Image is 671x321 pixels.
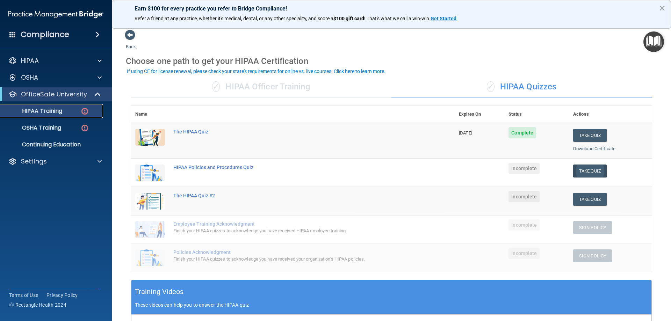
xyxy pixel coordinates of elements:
[135,302,648,308] p: These videos can help you to answer the HIPAA quiz
[173,193,420,198] div: The HIPAA Quiz #2
[46,292,78,299] a: Privacy Policy
[573,193,607,206] button: Take Quiz
[127,69,385,74] div: If using CE for license renewal, please check your state's requirements for online vs. live cours...
[573,221,612,234] button: Sign Policy
[508,163,540,174] span: Incomplete
[131,76,391,97] div: HIPAA Officer Training
[173,221,420,227] div: Employee Training Acknowledgment
[135,286,184,298] h5: Training Videos
[431,16,457,21] a: Get Started
[5,141,100,148] p: Continuing Education
[9,292,38,299] a: Terms of Use
[508,248,540,259] span: Incomplete
[8,73,102,82] a: OSHA
[459,130,472,136] span: [DATE]
[173,255,420,263] div: Finish your HIPAA quizzes to acknowledge you have received your organization’s HIPAA policies.
[364,16,431,21] span: ! That's what we call a win-win.
[569,106,652,123] th: Actions
[5,108,62,115] p: HIPAA Training
[135,16,333,21] span: Refer a friend at any practice, whether it's medical, dental, or any other speciality, and score a
[508,191,540,202] span: Incomplete
[126,68,387,75] button: If using CE for license renewal, please check your state's requirements for online vs. live cours...
[126,51,657,71] div: Choose one path to get your HIPAA Certification
[135,5,648,12] p: Earn $100 for every practice you refer to Bridge Compliance!
[173,129,420,134] div: The HIPAA Quiz
[21,90,87,99] p: OfficeSafe University
[643,31,664,52] button: Open Resource Center
[131,106,169,123] th: Name
[8,157,102,166] a: Settings
[173,165,420,170] div: HIPAA Policies and Procedures Quiz
[573,249,612,262] button: Sign Policy
[455,106,504,123] th: Expires On
[573,146,615,151] a: Download Certificate
[431,16,456,21] strong: Get Started
[21,157,47,166] p: Settings
[173,249,420,255] div: Policies Acknowledgment
[508,219,540,231] span: Incomplete
[391,76,652,97] div: HIPAA Quizzes
[8,57,102,65] a: HIPAA
[5,124,61,131] p: OSHA Training
[8,7,103,21] img: PMB logo
[21,57,39,65] p: HIPAA
[333,16,364,21] strong: $100 gift card
[573,129,607,142] button: Take Quiz
[504,106,569,123] th: Status
[573,165,607,177] button: Take Quiz
[173,227,420,235] div: Finish your HIPAA quizzes to acknowledge you have received HIPAA employee training.
[126,36,136,49] a: Back
[508,127,536,138] span: Complete
[659,2,665,14] button: Close
[80,124,89,132] img: danger-circle.6113f641.png
[212,81,220,92] span: ✓
[487,81,495,92] span: ✓
[80,107,89,116] img: danger-circle.6113f641.png
[8,90,101,99] a: OfficeSafe University
[9,301,66,308] span: Ⓒ Rectangle Health 2024
[21,73,38,82] p: OSHA
[21,30,69,39] h4: Compliance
